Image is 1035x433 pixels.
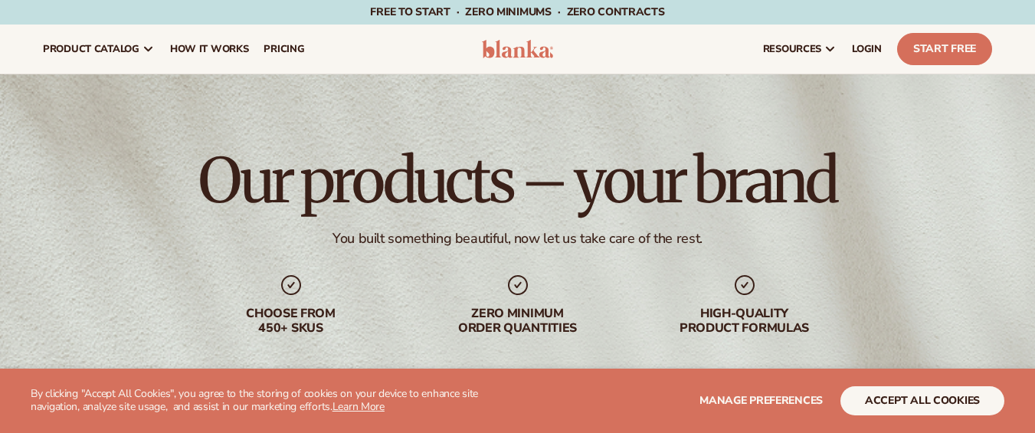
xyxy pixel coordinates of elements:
a: product catalog [35,25,162,74]
span: Manage preferences [699,393,823,408]
span: product catalog [43,43,139,55]
a: LOGIN [844,25,889,74]
div: Zero minimum order quantities [420,307,616,336]
span: resources [763,43,821,55]
span: Free to start · ZERO minimums · ZERO contracts [370,5,664,19]
img: logo [482,40,554,58]
span: pricing [264,43,304,55]
a: How It Works [162,25,257,74]
div: Choose from 450+ Skus [193,307,389,336]
span: LOGIN [852,43,882,55]
button: accept all cookies [840,386,1004,415]
span: How It Works [170,43,249,55]
a: Start Free [897,33,992,65]
button: Manage preferences [699,386,823,415]
h1: Our products – your brand [198,150,836,212]
a: resources [755,25,844,74]
a: pricing [256,25,312,74]
div: High-quality product formulas [647,307,843,336]
p: By clicking "Accept All Cookies", you agree to the storing of cookies on your device to enhance s... [31,388,511,414]
a: Learn More [332,399,385,414]
div: You built something beautiful, now let us take care of the rest. [332,230,703,248]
